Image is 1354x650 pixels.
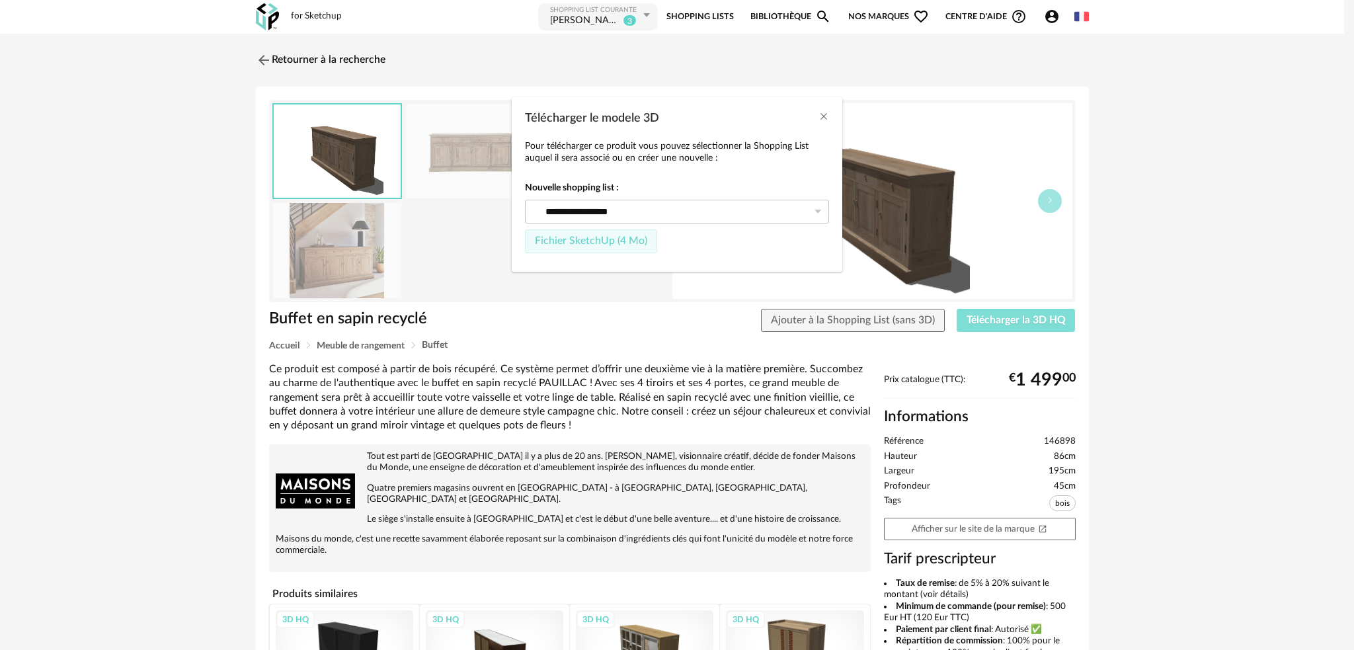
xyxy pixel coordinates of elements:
span: Télécharger le modele 3D [525,112,659,124]
div: Télécharger le modele 3D [512,97,842,272]
button: Close [818,110,829,124]
p: Pour télécharger ce produit vous pouvez sélectionner la Shopping List auquel il sera associé ou e... [525,140,829,164]
strong: Nouvelle shopping list : [525,182,829,194]
button: Fichier SketchUp (4 Mo) [525,229,657,253]
span: Fichier SketchUp (4 Mo) [535,235,647,246]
